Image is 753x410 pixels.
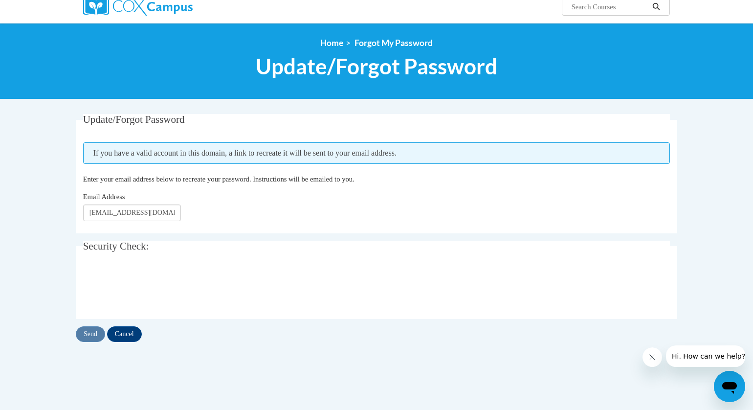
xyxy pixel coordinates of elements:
[354,38,433,48] span: Forgot My Password
[83,205,181,221] input: Email
[256,53,497,79] span: Update/Forgot Password
[83,114,185,125] span: Update/Forgot Password
[83,142,670,164] span: If you have a valid account in this domain, a link to recreate it will be sent to your email addr...
[83,193,125,201] span: Email Address
[83,240,149,252] span: Security Check:
[642,347,662,367] iframe: Close message
[320,38,343,48] a: Home
[666,345,745,367] iframe: Message from company
[571,1,649,13] input: Search Courses
[714,371,745,402] iframe: Button to launch messaging window
[649,1,664,13] button: Search
[83,269,232,307] iframe: reCAPTCHA
[107,326,142,342] input: Cancel
[83,175,354,183] span: Enter your email address below to recreate your password. Instructions will be emailed to you.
